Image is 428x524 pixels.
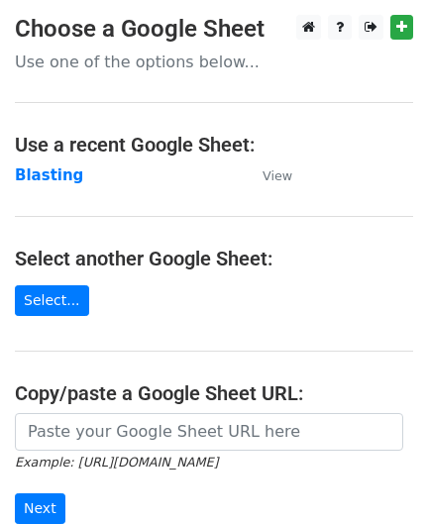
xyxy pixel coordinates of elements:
[243,166,292,184] a: View
[15,52,413,72] p: Use one of the options below...
[15,455,218,470] small: Example: [URL][DOMAIN_NAME]
[15,493,65,524] input: Next
[15,285,89,316] a: Select...
[15,381,413,405] h4: Copy/paste a Google Sheet URL:
[15,413,403,451] input: Paste your Google Sheet URL here
[329,429,428,524] iframe: Chat Widget
[263,168,292,183] small: View
[15,15,413,44] h3: Choose a Google Sheet
[15,247,413,270] h4: Select another Google Sheet:
[15,133,413,157] h4: Use a recent Google Sheet:
[15,166,83,184] a: Blasting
